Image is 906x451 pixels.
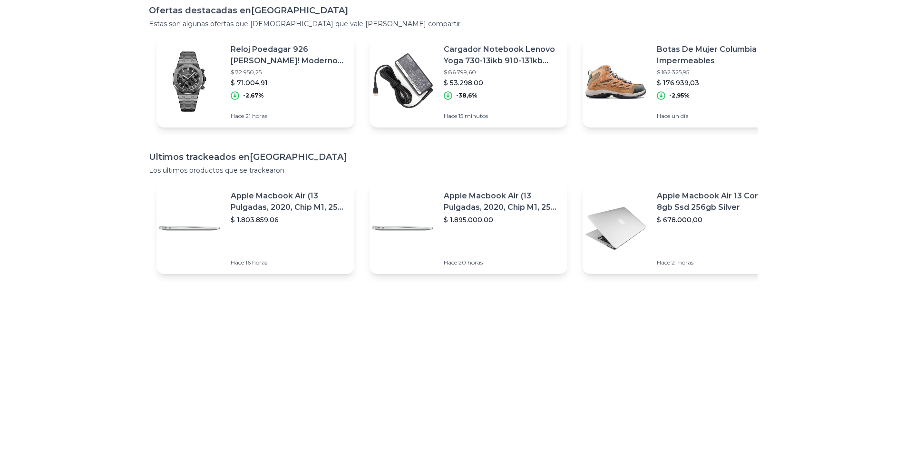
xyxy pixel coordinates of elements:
[583,195,649,262] img: Featured image
[657,78,773,88] p: $ 176.939,03
[444,215,560,225] p: $ 1.895.000,00
[156,183,354,274] a: Featured imageApple Macbook Air (13 Pulgadas, 2020, Chip M1, 256 Gb De Ssd, 8 Gb De Ram) - Plata$...
[370,195,436,262] img: Featured image
[657,69,773,76] p: $ 182.325,95
[444,190,560,213] p: Apple Macbook Air (13 Pulgadas, 2020, Chip M1, 256 Gb De Ssd, 8 Gb De Ram) - Plata
[583,183,780,274] a: Featured imageApple Macbook Air 13 Core I5 8gb Ssd 256gb Silver$ 678.000,00Hace 21 horas
[444,259,560,266] p: Hace 20 horas
[456,92,477,99] p: -38,6%
[231,69,347,76] p: $ 72.950,25
[444,78,560,88] p: $ 53.298,00
[444,44,560,67] p: Cargador Notebook Lenovo Yoga 730-13ikb 910-131kb C930 C941
[370,49,436,115] img: Featured image
[149,4,758,17] h1: Ofertas destacadas en [GEOGRAPHIC_DATA]
[657,259,773,266] p: Hace 21 horas
[231,259,347,266] p: Hace 16 horas
[231,44,347,67] p: Reloj Poedagar 926 [PERSON_NAME]! Moderno Hombre Acero Lujoso!
[156,49,223,115] img: Featured image
[583,49,649,115] img: Featured image
[444,112,560,120] p: Hace 15 minutos
[669,92,690,99] p: -2,95%
[583,36,780,127] a: Featured imageBotas De Mujer Columbia Impermeables$ 182.325,95$ 176.939,03-2,95%Hace un día
[657,190,773,213] p: Apple Macbook Air 13 Core I5 8gb Ssd 256gb Silver
[231,78,347,88] p: $ 71.004,91
[149,19,758,29] p: Estas son algunas ofertas que [DEMOGRAPHIC_DATA] que vale [PERSON_NAME] compartir.
[370,183,567,274] a: Featured imageApple Macbook Air (13 Pulgadas, 2020, Chip M1, 256 Gb De Ssd, 8 Gb De Ram) - Plata$...
[657,112,773,120] p: Hace un día
[149,166,758,175] p: Los ultimos productos que se trackearon.
[156,36,354,127] a: Featured imageReloj Poedagar 926 [PERSON_NAME]! Moderno Hombre Acero Lujoso!$ 72.950,25$ 71.004,9...
[156,195,223,262] img: Featured image
[231,215,347,225] p: $ 1.803.859,06
[231,112,347,120] p: Hace 21 horas
[231,190,347,213] p: Apple Macbook Air (13 Pulgadas, 2020, Chip M1, 256 Gb De Ssd, 8 Gb De Ram) - Plata
[370,36,567,127] a: Featured imageCargador Notebook Lenovo Yoga 730-13ikb 910-131kb C930 C941$ 86.799,60$ 53.298,00-3...
[444,69,560,76] p: $ 86.799,60
[243,92,264,99] p: -2,67%
[657,215,773,225] p: $ 678.000,00
[149,150,758,164] h1: Ultimos trackeados en [GEOGRAPHIC_DATA]
[657,44,773,67] p: Botas De Mujer Columbia Impermeables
